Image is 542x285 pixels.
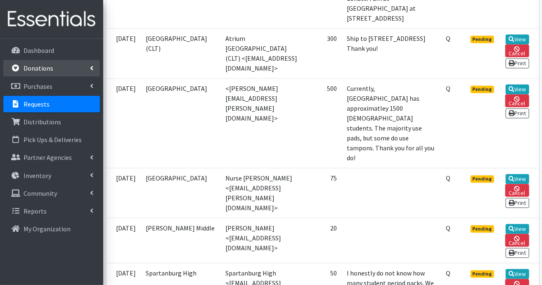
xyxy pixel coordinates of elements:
td: 20 [303,218,342,263]
a: Print [506,58,529,68]
a: View [506,269,529,279]
p: Reports [24,207,47,215]
td: Currently, [GEOGRAPHIC_DATA] has approximatley 1500 [DEMOGRAPHIC_DATA] students. The majority use... [342,78,441,168]
a: Cancel [505,44,529,57]
a: View [506,174,529,184]
td: [DATE] [107,28,141,78]
td: <[PERSON_NAME][EMAIL_ADDRESS][PERSON_NAME][DOMAIN_NAME]> [220,78,303,168]
a: Community [3,185,100,202]
td: 75 [303,168,342,218]
a: Dashboard [3,42,100,59]
td: 300 [303,28,342,78]
td: Atrium [GEOGRAPHIC_DATA] (CLT) <[EMAIL_ADDRESS][DOMAIN_NAME]> [220,28,303,78]
a: Reports [3,203,100,219]
td: [DATE] [107,168,141,218]
td: [GEOGRAPHIC_DATA] [141,168,221,218]
span: Pending [471,175,494,183]
p: My Organization [24,225,71,233]
img: HumanEssentials [3,5,100,33]
abbr: Quantity [446,269,450,277]
p: Donations [24,64,53,72]
a: Pick Ups & Deliveries [3,131,100,148]
a: Print [506,198,529,208]
span: Pending [471,36,494,43]
p: Community [24,189,57,197]
a: View [506,34,529,44]
a: Cancel [505,94,529,107]
a: Requests [3,96,100,112]
td: [GEOGRAPHIC_DATA] (CLT) [141,28,221,78]
abbr: Quantity [446,174,450,182]
td: [DATE] [107,218,141,263]
span: Pending [471,225,494,233]
span: Pending [471,85,494,93]
abbr: Quantity [446,34,450,43]
p: Inventory [24,171,51,180]
a: Partner Agencies [3,149,100,166]
a: Distributions [3,114,100,130]
a: Cancel [505,234,529,247]
td: [DATE] [107,78,141,168]
td: [PERSON_NAME] <[EMAIL_ADDRESS][DOMAIN_NAME]> [220,218,303,263]
a: View [506,224,529,234]
abbr: Quantity [446,84,450,93]
p: Requests [24,100,50,108]
td: Ship to [STREET_ADDRESS] Thank you! [342,28,441,78]
abbr: Quantity [446,224,450,232]
p: Purchases [24,82,52,90]
a: Inventory [3,167,100,184]
p: Partner Agencies [24,153,72,161]
a: Print [506,248,529,258]
td: [GEOGRAPHIC_DATA] [141,78,221,168]
td: [PERSON_NAME] Middle [141,218,221,263]
a: Purchases [3,78,100,95]
a: My Organization [3,221,100,237]
td: 500 [303,78,342,168]
td: Nurse [PERSON_NAME] <[EMAIL_ADDRESS][PERSON_NAME][DOMAIN_NAME]> [220,168,303,218]
a: Cancel [505,184,529,197]
a: Donations [3,60,100,76]
a: Print [506,108,529,118]
p: Dashboard [24,46,54,55]
a: View [506,84,529,94]
p: Distributions [24,118,61,126]
span: Pending [471,270,494,278]
p: Pick Ups & Deliveries [24,135,82,144]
